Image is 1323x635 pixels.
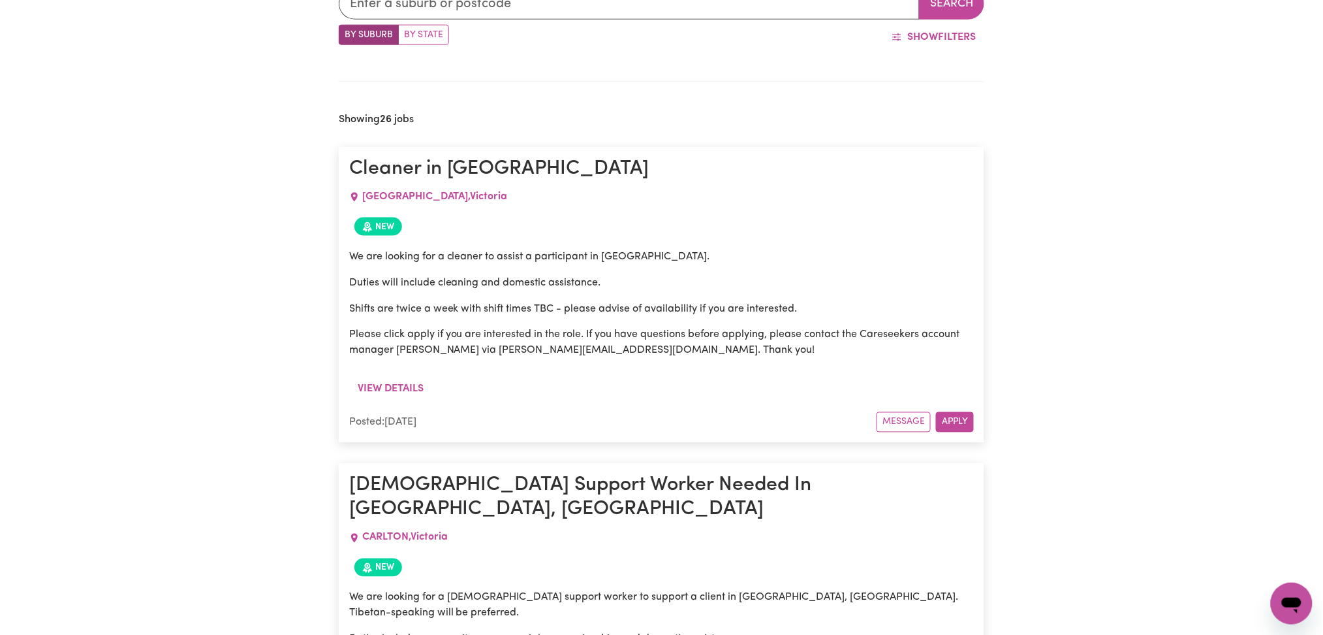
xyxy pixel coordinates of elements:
p: Shifts are twice a week with shift times TBC - please advise of availability if you are interested. [349,301,974,317]
label: Search by state [398,25,449,45]
span: Show [907,32,938,42]
button: ShowFilters [883,25,984,50]
span: Job posted within the last 30 days [354,218,402,236]
iframe: Button to launch messaging window [1271,583,1313,625]
label: Search by suburb/post code [339,25,399,45]
h1: Cleaner in [GEOGRAPHIC_DATA] [349,157,974,181]
p: Duties will include cleaning and domestic assistance. [349,275,974,291]
p: We are looking for a [DEMOGRAPHIC_DATA] support worker to support a client in [GEOGRAPHIC_DATA], ... [349,590,974,621]
span: CARLTON , Victoria [362,532,448,543]
b: 26 [380,114,392,125]
button: Apply for this job [936,412,974,432]
button: Message [877,412,931,432]
span: Job posted within the last 30 days [354,559,402,577]
h1: [DEMOGRAPHIC_DATA] Support Worker Needed In [GEOGRAPHIC_DATA], [GEOGRAPHIC_DATA] [349,474,974,522]
h2: Showing jobs [339,114,414,126]
p: Please click apply if you are interested in the role. If you have questions before applying, plea... [349,327,974,359]
p: We are looking for a cleaner to assist a participant in [GEOGRAPHIC_DATA]. [349,249,974,265]
div: Posted: [DATE] [349,415,877,431]
button: View details [349,377,432,402]
span: [GEOGRAPHIC_DATA] , Victoria [362,191,508,202]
